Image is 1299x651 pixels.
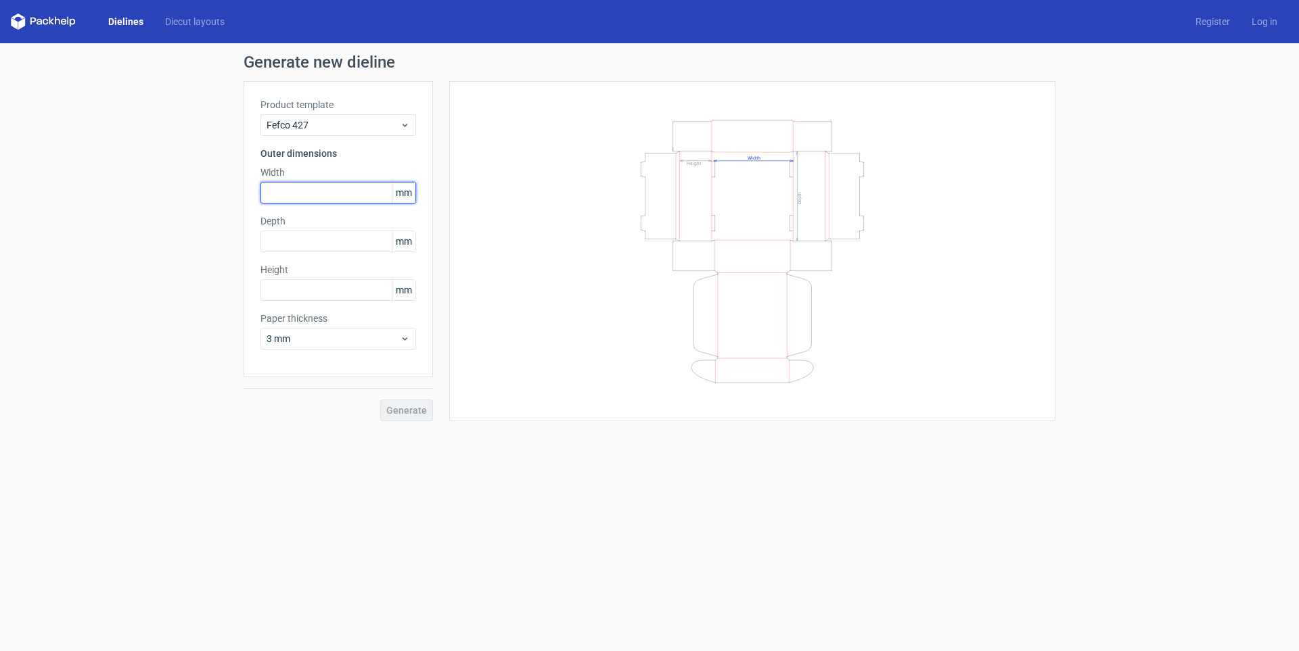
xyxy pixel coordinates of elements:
a: Diecut layouts [154,15,235,28]
text: Height [687,160,701,166]
h1: Generate new dieline [244,54,1055,70]
label: Depth [260,214,416,228]
span: mm [392,280,415,300]
span: 3 mm [267,332,400,345]
a: Register [1185,15,1241,28]
label: Product template [260,98,416,112]
text: Depth [797,191,802,203]
span: Fefco 427 [267,118,400,132]
a: Log in [1241,15,1288,28]
label: Paper thickness [260,312,416,325]
label: Height [260,263,416,276]
span: mm [392,183,415,203]
label: Width [260,166,416,179]
text: Width [748,154,760,160]
span: mm [392,231,415,251]
a: Dielines [97,15,154,28]
h3: Outer dimensions [260,147,416,160]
